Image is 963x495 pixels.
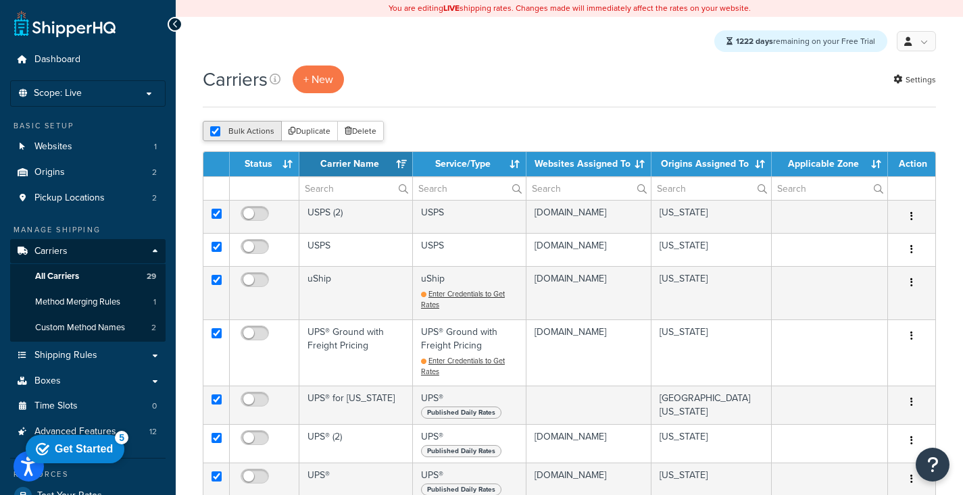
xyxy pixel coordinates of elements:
td: USPS (2) [299,200,413,233]
th: Websites Assigned To: activate to sort column ascending [526,152,651,176]
input: Search [772,177,887,200]
button: Bulk Actions [203,121,282,141]
span: 1 [154,141,157,153]
div: Get Started 5 items remaining, 0% complete [5,7,104,35]
a: Enter Credentials to Get Rates [421,355,505,377]
td: USPS [413,200,526,233]
td: UPS® [413,424,526,463]
div: remaining on your Free Trial [714,30,887,52]
td: [US_STATE] [651,319,772,386]
a: Time Slots 0 [10,394,166,419]
td: [DOMAIN_NAME] [526,424,651,463]
input: Search [299,177,412,200]
button: + New [293,66,344,93]
td: [DOMAIN_NAME] [526,233,651,266]
span: Scope: Live [34,88,82,99]
a: Websites 1 [10,134,166,159]
li: Time Slots [10,394,166,419]
span: 1 [153,296,156,308]
span: Boxes [34,375,61,387]
a: Shipping Rules [10,343,166,368]
span: All Carriers [35,271,79,282]
li: Carriers [10,239,166,342]
li: Websites [10,134,166,159]
a: Pickup Locations 2 [10,186,166,211]
button: Duplicate [281,121,338,141]
div: 5 [95,3,108,16]
a: Custom Method Names 2 [10,315,166,340]
input: Search [526,177,651,200]
td: [DOMAIN_NAME] [526,200,651,233]
td: [DOMAIN_NAME] [526,319,651,386]
span: Published Daily Rates [421,445,501,457]
button: Open Resource Center [916,448,949,481]
td: [US_STATE] [651,233,772,266]
div: Get Started [34,15,93,27]
li: Method Merging Rules [10,290,166,315]
a: Carriers [10,239,166,264]
td: [US_STATE] [651,200,772,233]
td: USPS [299,233,413,266]
a: Enter Credentials to Get Rates [421,288,505,310]
span: 2 [151,322,156,334]
b: LIVE [443,2,460,14]
td: UPS® Ground with Freight Pricing [299,319,413,386]
span: Origins [34,167,65,178]
span: Carriers [34,246,68,257]
th: Origins Assigned To: activate to sort column ascending [651,152,772,176]
span: 2 [152,167,157,178]
input: Search [413,177,526,200]
span: Time Slots [34,400,78,412]
td: UPS® Ground with Freight Pricing [413,319,526,386]
th: Applicable Zone: activate to sort column ascending [772,152,888,176]
td: UPS® for [US_STATE] [299,386,413,424]
th: Carrier Name: activate to sort column ascending [299,152,413,176]
td: uShip [413,266,526,319]
span: Published Daily Rates [421,407,501,419]
span: Pickup Locations [34,192,105,204]
span: 0 [152,400,157,412]
li: All Carriers [10,264,166,289]
td: UPS® (2) [299,424,413,463]
th: Status: activate to sort column ascending [230,152,299,176]
span: 2 [152,192,157,204]
td: [DOMAIN_NAME] [526,266,651,319]
input: Search [651,177,771,200]
a: All Carriers 29 [10,264,166,289]
td: [GEOGRAPHIC_DATA] [US_STATE] [651,386,772,424]
a: Origins 2 [10,160,166,185]
td: [US_STATE] [651,266,772,319]
li: Custom Method Names [10,315,166,340]
td: USPS [413,233,526,266]
div: Resources [10,469,166,480]
span: Dashboard [34,54,80,66]
button: Delete [337,121,384,141]
h1: Carriers [203,66,268,93]
th: Action [888,152,935,176]
a: Boxes [10,369,166,394]
div: Manage Shipping [10,224,166,236]
a: ShipperHQ Home [14,10,116,37]
a: Settings [893,70,936,89]
a: Method Merging Rules 1 [10,290,166,315]
li: Pickup Locations [10,186,166,211]
div: Basic Setup [10,120,166,132]
span: 29 [147,271,156,282]
a: Dashboard [10,47,166,72]
span: Advanced Features [34,426,116,438]
span: Websites [34,141,72,153]
td: [US_STATE] [651,424,772,463]
td: UPS® [413,386,526,424]
a: Advanced Features 12 [10,419,166,444]
span: Method Merging Rules [35,296,120,308]
span: Shipping Rules [34,350,97,361]
li: Advanced Features [10,419,166,444]
strong: 1222 days [736,35,773,47]
span: Custom Method Names [35,322,125,334]
th: Service/Type: activate to sort column ascending [413,152,526,176]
